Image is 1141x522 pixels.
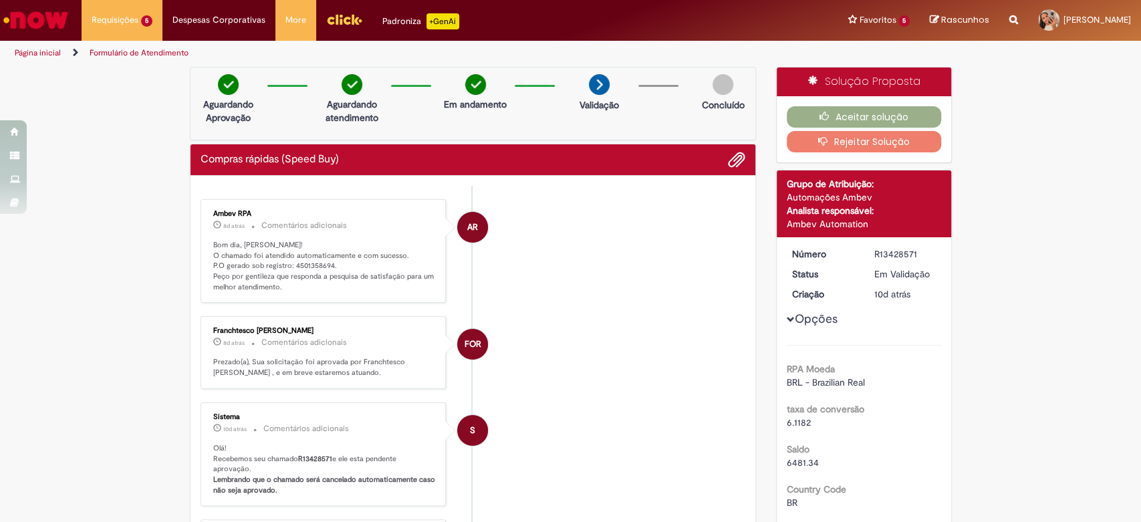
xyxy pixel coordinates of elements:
[874,267,936,281] div: Em Validação
[787,456,819,469] span: 6481.34
[15,47,61,58] a: Página inicial
[213,475,437,495] b: Lembrando que o chamado será cancelado automaticamente caso não seja aprovado.
[787,403,864,415] b: taxa de conversão
[467,211,478,243] span: AR
[213,443,436,496] p: Olá! Recebemos seu chamado e ele esta pendente aprovação.
[92,13,138,27] span: Requisições
[787,190,941,204] div: Automações Ambev
[777,68,951,96] div: Solução Proposta
[1063,14,1131,25] span: [PERSON_NAME]
[285,13,306,27] span: More
[580,98,619,112] p: Validação
[457,415,488,446] div: System
[874,287,936,301] div: 19/08/2025 13:28:05
[218,74,239,95] img: check-circle-green.png
[320,98,384,124] p: Aguardando atendimento
[859,13,896,27] span: Favoritos
[201,154,339,166] h2: Compras rápidas (Speed Buy) Histórico de tíquete
[787,177,941,190] div: Grupo de Atribuição:
[10,41,751,66] ul: Trilhas de página
[787,497,797,509] span: BR
[426,13,459,29] p: +GenAi
[941,13,989,26] span: Rascunhos
[787,483,846,495] b: Country Code
[787,376,865,388] span: BRL - Brazilian Real
[90,47,188,58] a: Formulário de Atendimento
[326,9,362,29] img: click_logo_yellow_360x200.png
[213,413,436,421] div: Sistema
[172,13,265,27] span: Despesas Corporativas
[787,106,941,128] button: Aceitar solução
[874,288,910,300] span: 10d atrás
[223,222,245,230] span: 8d atrás
[1,7,70,33] img: ServiceNow
[223,425,247,433] span: 10d atrás
[589,74,610,95] img: arrow-next.png
[141,15,152,27] span: 5
[213,210,436,218] div: Ambev RPA
[196,98,261,124] p: Aguardando Aprovação
[782,247,864,261] dt: Número
[898,15,910,27] span: 5
[342,74,362,95] img: check-circle-green.png
[444,98,507,111] p: Em andamento
[261,220,347,231] small: Comentários adicionais
[782,267,864,281] dt: Status
[223,339,245,347] span: 8d atrás
[213,240,436,293] p: Bom dia, [PERSON_NAME]! O chamado foi atendido automaticamente e com sucesso. P.O gerado sob regi...
[787,416,811,428] span: 6.1182
[713,74,733,95] img: img-circle-grey.png
[465,74,486,95] img: check-circle-green.png
[470,414,475,446] span: S
[787,363,835,375] b: RPA Moeda
[930,14,989,27] a: Rascunhos
[701,98,744,112] p: Concluído
[787,204,941,217] div: Analista responsável:
[261,337,347,348] small: Comentários adicionais
[223,339,245,347] time: 21/08/2025 09:33:35
[787,443,809,455] b: Saldo
[457,212,488,243] div: Ambev RPA
[465,328,481,360] span: FOR
[263,423,349,434] small: Comentários adicionais
[213,327,436,335] div: Franchtesco [PERSON_NAME]
[213,357,436,378] p: Prezado(a), Sua solicitação foi aprovada por Franchtesco [PERSON_NAME] , e em breve estaremos atu...
[782,287,864,301] dt: Criação
[223,222,245,230] time: 21/08/2025 10:12:17
[223,425,247,433] time: 19/08/2025 13:28:17
[298,454,332,464] b: R13428571
[874,247,936,261] div: R13428571
[457,329,488,360] div: Franchtesco Onofre Rodrigues Nogueira
[382,13,459,29] div: Padroniza
[787,217,941,231] div: Ambev Automation
[787,131,941,152] button: Rejeitar Solução
[728,151,745,168] button: Adicionar anexos
[874,288,910,300] time: 19/08/2025 13:28:05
